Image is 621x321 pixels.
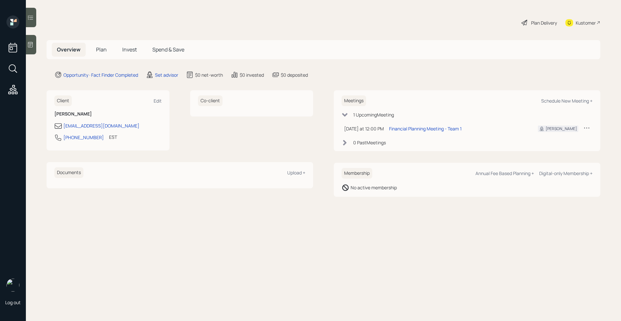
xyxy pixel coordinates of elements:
[63,134,104,141] div: [PHONE_NUMBER]
[54,167,83,178] h6: Documents
[152,46,184,53] span: Spend & Save
[5,299,21,305] div: Log out
[353,139,386,146] div: 0 Past Meeting s
[63,122,139,129] div: [EMAIL_ADDRESS][DOMAIN_NAME]
[96,46,107,53] span: Plan
[63,72,138,78] div: Opportunity · Fact Finder Completed
[240,72,264,78] div: $0 invested
[539,170,593,176] div: Digital-only Membership +
[195,72,223,78] div: $0 net-worth
[546,126,577,132] div: [PERSON_NAME]
[54,95,72,106] h6: Client
[154,98,162,104] div: Edit
[344,125,384,132] div: [DATE] at 12:00 PM
[57,46,81,53] span: Overview
[109,134,117,140] div: EST
[54,111,162,117] h6: [PERSON_NAME]
[342,168,372,179] h6: Membership
[353,111,394,118] div: 1 Upcoming Meeting
[576,19,596,26] div: Kustomer
[281,72,308,78] div: $0 deposited
[287,170,305,176] div: Upload +
[122,46,137,53] span: Invest
[531,19,557,26] div: Plan Delivery
[198,95,223,106] h6: Co-client
[475,170,534,176] div: Annual Fee Based Planning +
[155,72,178,78] div: Set advisor
[351,184,397,191] div: No active membership
[342,95,366,106] h6: Meetings
[6,279,19,292] img: michael-russo-headshot.png
[389,125,462,132] div: Financial Planning Meeting - Team 1
[541,98,593,104] div: Schedule New Meeting +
